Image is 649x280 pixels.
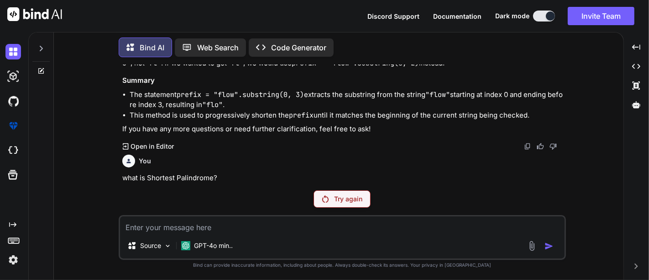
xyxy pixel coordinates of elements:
[197,42,239,53] p: Web Search
[433,12,482,20] span: Documentation
[544,242,554,251] img: icon
[537,143,544,150] img: like
[495,11,529,21] span: Dark mode
[122,124,564,135] p: If you have any more questions or need further clarification, feel free to ask!
[527,241,537,251] img: attachment
[5,252,21,268] img: settings
[289,111,314,120] code: prefix
[145,59,161,68] code: "fl"
[5,143,21,158] img: cloudideIcon
[181,241,190,250] img: GPT-4o mini
[227,59,243,68] code: "fl"
[131,142,174,151] p: Open in Editor
[7,7,62,21] img: Bind AI
[322,195,329,203] img: Retry
[164,242,172,250] img: Pick Models
[367,11,419,21] button: Discord Support
[140,241,161,250] p: Source
[177,90,304,99] code: prefix = "flow".substring(0, 3)
[568,7,634,25] button: Invite Team
[122,173,564,183] p: what is Shortest Palindrome?
[5,44,21,59] img: darkChat
[140,42,164,53] p: Bind AI
[550,143,557,150] img: dislike
[5,118,21,134] img: premium
[194,241,233,250] p: GPT-4o min..
[119,262,566,269] p: Bind can provide inaccurate information, including about people. Always double-check its answers....
[367,12,419,20] span: Discord Support
[433,11,482,21] button: Documentation
[524,143,531,150] img: copy
[122,75,564,86] h3: Summary
[5,93,21,109] img: githubDark
[130,110,564,121] li: This method is used to progressively shorten the until it matches the beginning of the current st...
[202,100,223,109] code: "flo"
[130,90,564,110] li: The statement extracts the substring from the string starting at index 0 and ending before index ...
[334,194,362,204] p: Try again
[122,48,555,68] code: "flo"
[139,156,151,166] h6: You
[292,59,419,68] code: prefix = "flow".substring(0, 2)
[271,42,326,53] p: Code Generator
[5,69,21,84] img: darkAi-studio
[425,90,450,99] code: "flow"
